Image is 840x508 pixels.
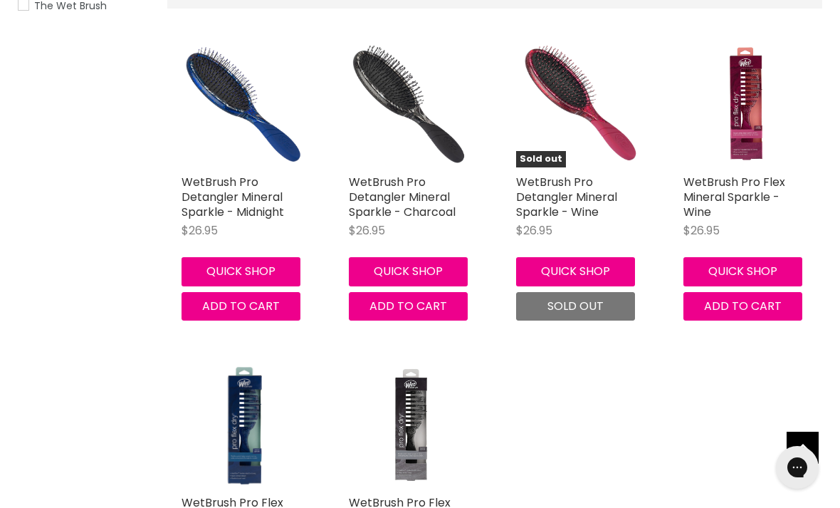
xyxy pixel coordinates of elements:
[182,363,306,488] a: WetBrush Pro Flex Mineral Sparkle - Midnight
[516,43,641,167] a: WetBrush Pro Detangler Mineral Sparkle - WineSold out
[349,43,473,167] img: WetBrush Pro Detangler Mineral Sparkle - Charcoal
[388,363,434,488] img: WetBrush Pro Flex Mineral Sparkle - Charcoal
[349,222,385,239] span: $26.95
[182,292,300,321] button: Add to cart
[683,257,802,286] button: Quick shop
[683,174,785,220] a: WetBrush Pro Flex Mineral Sparkle - Wine
[202,298,280,314] span: Add to cart
[182,43,306,167] img: WetBrush Pro Detangler Mineral Sparkle - Midnight
[221,363,266,488] img: WetBrush Pro Flex Mineral Sparkle - Midnight
[516,43,641,167] img: WetBrush Pro Detangler Mineral Sparkle - Wine
[704,298,782,314] span: Add to cart
[349,174,456,220] a: WetBrush Pro Detangler Mineral Sparkle - Charcoal
[182,257,300,286] button: Quick shop
[182,174,284,220] a: WetBrush Pro Detangler Mineral Sparkle - Midnight
[683,43,808,167] a: WetBrush Pro Flex Mineral Sparkle - Wine
[547,298,604,314] span: Sold out
[769,441,826,494] iframe: Gorgias live chat messenger
[349,363,473,488] a: WetBrush Pro Flex Mineral Sparkle - Charcoal
[516,174,617,220] a: WetBrush Pro Detangler Mineral Sparkle - Wine
[516,257,635,286] button: Quick shop
[516,222,552,239] span: $26.95
[349,292,468,321] button: Add to cart
[516,292,635,321] button: Sold out
[182,222,218,239] span: $26.95
[516,151,566,167] span: Sold out
[723,43,769,167] img: WetBrush Pro Flex Mineral Sparkle - Wine
[683,222,720,239] span: $26.95
[683,292,802,321] button: Add to cart
[369,298,447,314] span: Add to cart
[349,257,468,286] button: Quick shop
